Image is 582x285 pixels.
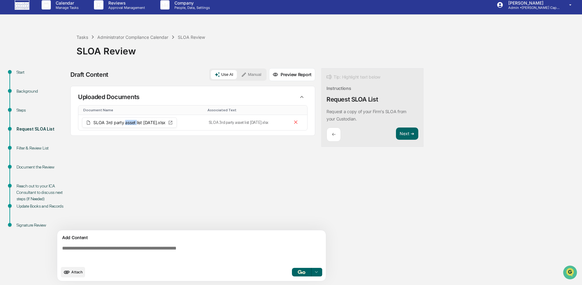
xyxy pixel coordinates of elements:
p: Uploaded Documents [78,93,140,101]
div: Document the Review [17,164,67,170]
div: Start [17,69,67,76]
a: Powered byPylon [43,103,74,108]
div: Toggle SortBy [207,108,286,112]
span: Attestations [50,77,76,83]
a: 🔎Data Lookup [4,86,41,97]
div: Tip: Highlight text below [326,73,380,81]
p: How can we help? [6,13,111,23]
p: Company [170,0,213,6]
div: Filter & Review List [17,145,67,151]
iframe: Open customer support [562,265,579,281]
button: upload document [61,267,85,277]
td: SLOA 3rd party asset list [DATE].xlsx [205,115,288,130]
p: Approval Management [103,6,148,10]
div: Signature Review [17,222,67,228]
p: Admin • [PERSON_NAME] Capital [503,6,560,10]
div: We're available if you need us! [21,53,77,58]
div: Start new chat [21,47,100,53]
a: 🗄️Attestations [42,75,78,86]
button: Remove file [292,118,300,127]
div: 🗄️ [44,78,49,83]
p: Calendar [51,0,82,6]
p: Request a copy of your Firm's SLOA from your Custodian. [326,109,406,121]
span: Data Lookup [12,89,39,95]
p: [PERSON_NAME] [503,0,560,6]
span: Preclearance [12,77,39,83]
p: Manage Tasks [51,6,82,10]
span: Pylon [61,104,74,108]
div: Draft Content [70,71,108,78]
div: Instructions [326,86,351,91]
span: Attach [71,270,83,274]
div: SLOA Review [76,41,579,57]
span: SLOA 3rd party asset list [DATE].xlsx [93,120,166,125]
div: Update Books and Records [17,203,67,209]
div: Add Content [61,234,322,241]
div: Background [17,88,67,94]
div: 🔎 [6,89,11,94]
div: Request SLOA List [17,126,67,132]
img: 1746055101610-c473b297-6a78-478c-a979-82029cc54cd1 [6,47,17,58]
p: ← [332,131,336,137]
div: Request SLOA List [326,96,378,103]
button: Go [292,268,312,276]
button: Next ➔ [396,128,418,140]
div: Tasks [76,35,88,40]
button: Preview Report [269,68,315,81]
div: 🖐️ [6,78,11,83]
a: 🖐️Preclearance [4,75,42,86]
div: Steps [17,107,67,113]
div: Toggle SortBy [83,108,203,112]
img: Go [298,270,305,274]
button: Start new chat [104,49,111,56]
div: Administrator Compliance Calendar [97,35,168,40]
button: Manual [237,70,265,79]
button: Use AI [211,70,237,79]
div: Reach out to your ICA Consultant to discuss next steps (If Needed) [17,183,67,202]
div: SLOA Review [178,35,205,40]
p: Reviews [103,0,148,6]
p: People, Data, Settings [170,6,213,10]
